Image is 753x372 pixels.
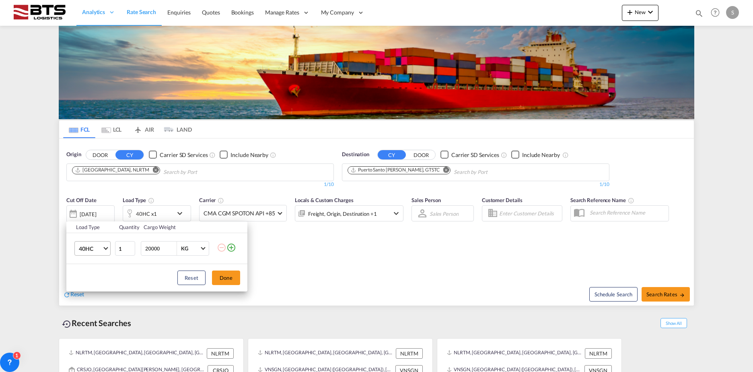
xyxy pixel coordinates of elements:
[217,243,226,252] md-icon: icon-minus-circle-outline
[212,271,240,285] button: Done
[177,271,206,285] button: Reset
[66,221,114,233] th: Load Type
[115,241,135,256] input: Qty
[74,241,111,256] md-select: Choose: 40HC
[144,242,177,255] input: Enter Weight
[226,243,236,252] md-icon: icon-plus-circle-outline
[181,245,188,252] div: KG
[79,245,102,253] span: 40HC
[144,223,212,231] div: Cargo Weight
[114,221,139,233] th: Quantity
